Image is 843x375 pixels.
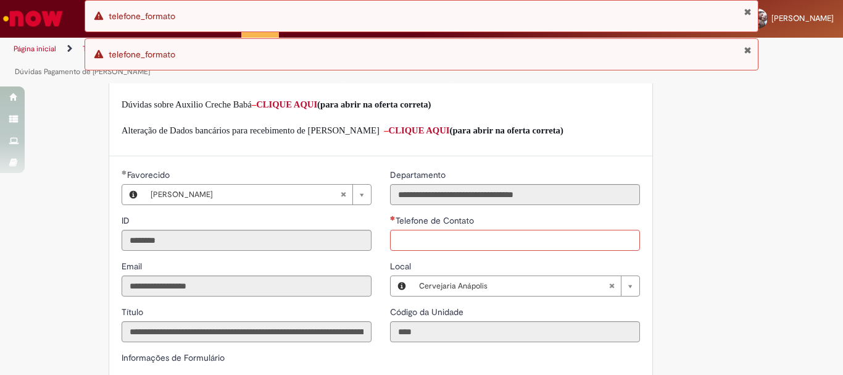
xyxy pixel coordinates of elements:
[256,99,317,109] a: CLIQUE AQUI
[396,215,476,226] span: Telefone de Contato
[122,276,372,297] input: Email
[390,169,448,181] label: Somente leitura - Departamento
[122,170,127,175] span: Obrigatório Preenchido
[391,276,413,296] button: Local, Visualizar este registro Cervejaria Anápolis
[334,185,352,204] abbr: Limpar campo Favorecido
[83,44,148,54] a: Todos os Catálogos
[122,321,372,342] input: Título
[15,67,150,77] a: Dúvidas Pagamento de [PERSON_NAME]
[252,99,256,109] span: –
[602,276,621,296] abbr: Limpar campo Local
[419,276,608,296] span: Cervejaria Anápolis
[744,7,752,17] button: Fechar Notificação
[390,184,640,205] input: Departamento
[390,216,396,221] span: Necessários
[450,125,563,135] span: (para abrir na oferta correta)
[9,38,553,83] ul: Trilhas de página
[771,13,834,23] span: [PERSON_NAME]
[744,45,752,55] button: Fechar Notificação
[413,276,639,296] a: Cervejaria AnápolisLimpar campo Local
[122,260,144,272] label: Somente leitura - Email
[390,230,640,251] input: Telefone de Contato
[122,230,372,251] input: ID
[122,352,225,363] label: Informações de Formulário
[127,169,172,180] span: Necessários - Favorecido
[122,125,380,135] span: Alteração de Dados bancários para recebimento de [PERSON_NAME]
[109,11,175,22] span: telefone_formato
[389,125,450,135] a: CLIQUE AQUI
[390,306,466,318] span: Somente leitura - Código da Unidade
[122,99,252,109] span: Dúvidas sobre Auxilio Creche Babá
[144,185,371,204] a: [PERSON_NAME]Limpar campo Favorecido
[317,99,431,109] span: (para abrir na oferta correta)
[1,6,65,31] img: ServiceNow
[122,214,132,227] label: Somente leitura - ID
[390,169,448,180] span: Somente leitura - Departamento
[390,306,466,318] label: Somente leitura - Código da Unidade
[384,125,388,135] span: –
[122,185,144,204] button: Favorecido, Visualizar este registro Diego Da Silva Vieira
[390,261,413,272] span: Local
[109,49,175,60] span: telefone_formato
[122,306,146,318] label: Somente leitura - Título
[122,306,146,318] span: Somente leitura - Título
[14,44,56,54] a: Página inicial
[122,215,132,226] span: Somente leitura - ID
[390,321,640,342] input: Código da Unidade
[151,185,340,204] span: [PERSON_NAME]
